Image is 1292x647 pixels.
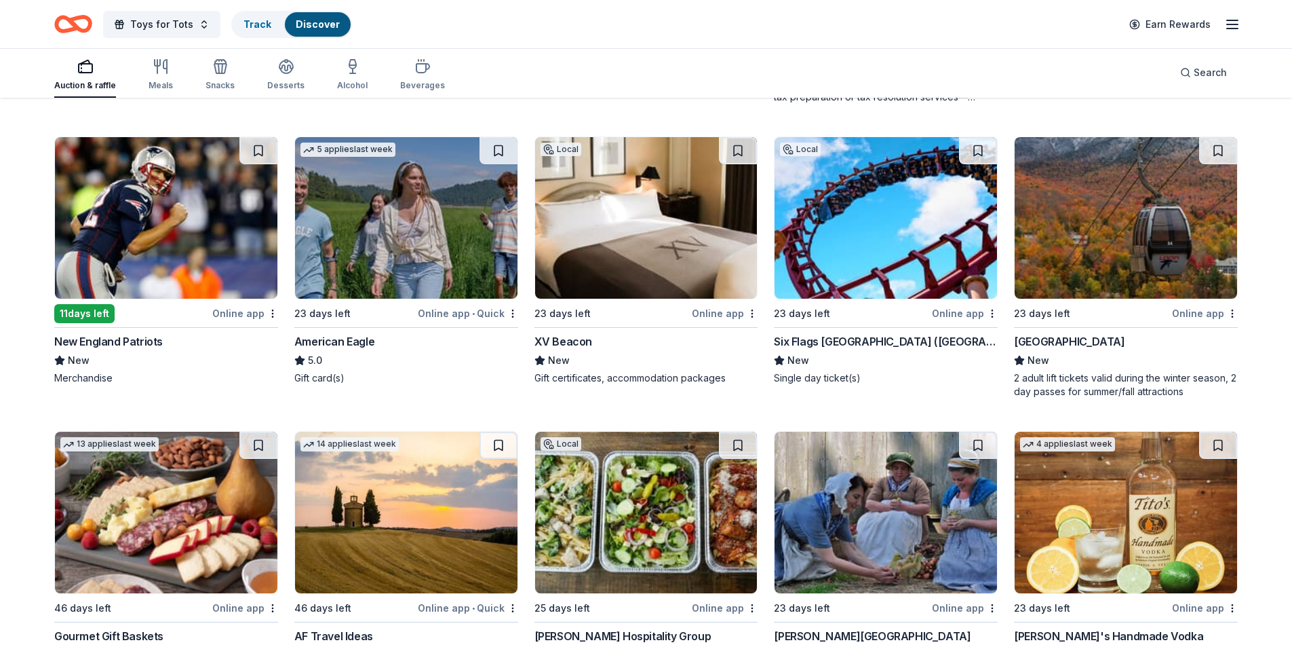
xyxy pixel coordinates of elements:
[60,437,159,451] div: 13 applies last week
[294,333,374,350] div: American Eagle
[55,137,277,299] img: Image for New England Patriots
[932,599,998,616] div: Online app
[294,371,518,385] div: Gift card(s)
[54,600,111,616] div: 46 days left
[1014,136,1238,399] a: Image for Loon Mountain Resort23 days leftOnline app[GEOGRAPHIC_DATA]New2 adult lift tickets vali...
[54,333,163,350] div: New England Patriots
[1014,371,1238,399] div: 2 adult lift tickets valid during the winter season, 2 day passes for summer/fall attractions
[308,352,322,369] span: 5.0
[130,16,193,33] span: Toys for Tots
[300,143,395,157] div: 5 applies last week
[535,432,758,593] img: Image for Viscariello Hospitality Group
[337,53,368,98] button: Alcohol
[787,352,809,369] span: New
[932,305,998,322] div: Online app
[418,305,518,322] div: Online app Quick
[54,8,92,40] a: Home
[400,53,445,98] button: Beverages
[267,80,305,91] div: Desserts
[54,53,116,98] button: Auction & raffle
[534,306,591,322] div: 23 days left
[294,628,373,644] div: AF Travel Ideas
[54,628,163,644] div: Gourmet Gift Baskets
[548,352,570,369] span: New
[774,333,998,350] div: Six Flags [GEOGRAPHIC_DATA] ([GEOGRAPHIC_DATA])
[1014,333,1124,350] div: [GEOGRAPHIC_DATA]
[68,352,90,369] span: New
[534,371,758,385] div: Gift certificates, accommodation packages
[54,304,115,323] div: 11 days left
[54,136,278,385] a: Image for New England Patriots11days leftOnline appNew England PatriotsNewMerchandise
[541,437,581,451] div: Local
[294,600,351,616] div: 46 days left
[295,137,517,299] img: Image for American Eagle
[55,432,277,593] img: Image for Gourmet Gift Baskets
[535,137,758,299] img: Image for XV Beacon
[780,143,821,156] div: Local
[774,600,830,616] div: 23 days left
[1014,306,1070,322] div: 23 days left
[472,603,475,614] span: •
[337,80,368,91] div: Alcohol
[1121,12,1219,37] a: Earn Rewards
[1027,352,1049,369] span: New
[1172,599,1238,616] div: Online app
[472,308,475,319] span: •
[774,371,998,385] div: Single day ticket(s)
[103,11,220,38] button: Toys for Tots
[296,18,340,30] a: Discover
[534,136,758,385] a: Image for XV BeaconLocal23 days leftOnline appXV BeaconNewGift certificates, accommodation packages
[541,143,581,156] div: Local
[1015,137,1237,299] img: Image for Loon Mountain Resort
[1194,64,1227,81] span: Search
[1169,59,1238,86] button: Search
[1015,432,1237,593] img: Image for Tito's Handmade Vodka
[1014,628,1203,644] div: [PERSON_NAME]'s Handmade Vodka
[1020,437,1115,451] div: 4 applies last week
[294,306,351,322] div: 23 days left
[267,53,305,98] button: Desserts
[692,305,758,322] div: Online app
[231,11,352,38] button: TrackDiscover
[205,80,235,91] div: Snacks
[212,305,278,322] div: Online app
[294,136,518,385] a: Image for American Eagle5 applieslast week23 days leftOnline app•QuickAmerican Eagle5.0Gift card(s)
[774,628,971,644] div: [PERSON_NAME][GEOGRAPHIC_DATA]
[775,432,997,593] img: Image for Coggeshall Farm Museum
[400,80,445,91] div: Beverages
[205,53,235,98] button: Snacks
[692,599,758,616] div: Online app
[54,371,278,385] div: Merchandise
[774,136,998,385] a: Image for Six Flags New England (Agawam)Local23 days leftOnline appSix Flags [GEOGRAPHIC_DATA] ([...
[775,137,997,299] img: Image for Six Flags New England (Agawam)
[212,599,278,616] div: Online app
[534,600,590,616] div: 25 days left
[1014,600,1070,616] div: 23 days left
[534,628,711,644] div: [PERSON_NAME] Hospitality Group
[149,53,173,98] button: Meals
[295,432,517,593] img: Image for AF Travel Ideas
[243,18,271,30] a: Track
[1172,305,1238,322] div: Online app
[54,80,116,91] div: Auction & raffle
[300,437,399,451] div: 14 applies last week
[534,333,592,350] div: XV Beacon
[149,80,173,91] div: Meals
[774,306,830,322] div: 23 days left
[418,599,518,616] div: Online app Quick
